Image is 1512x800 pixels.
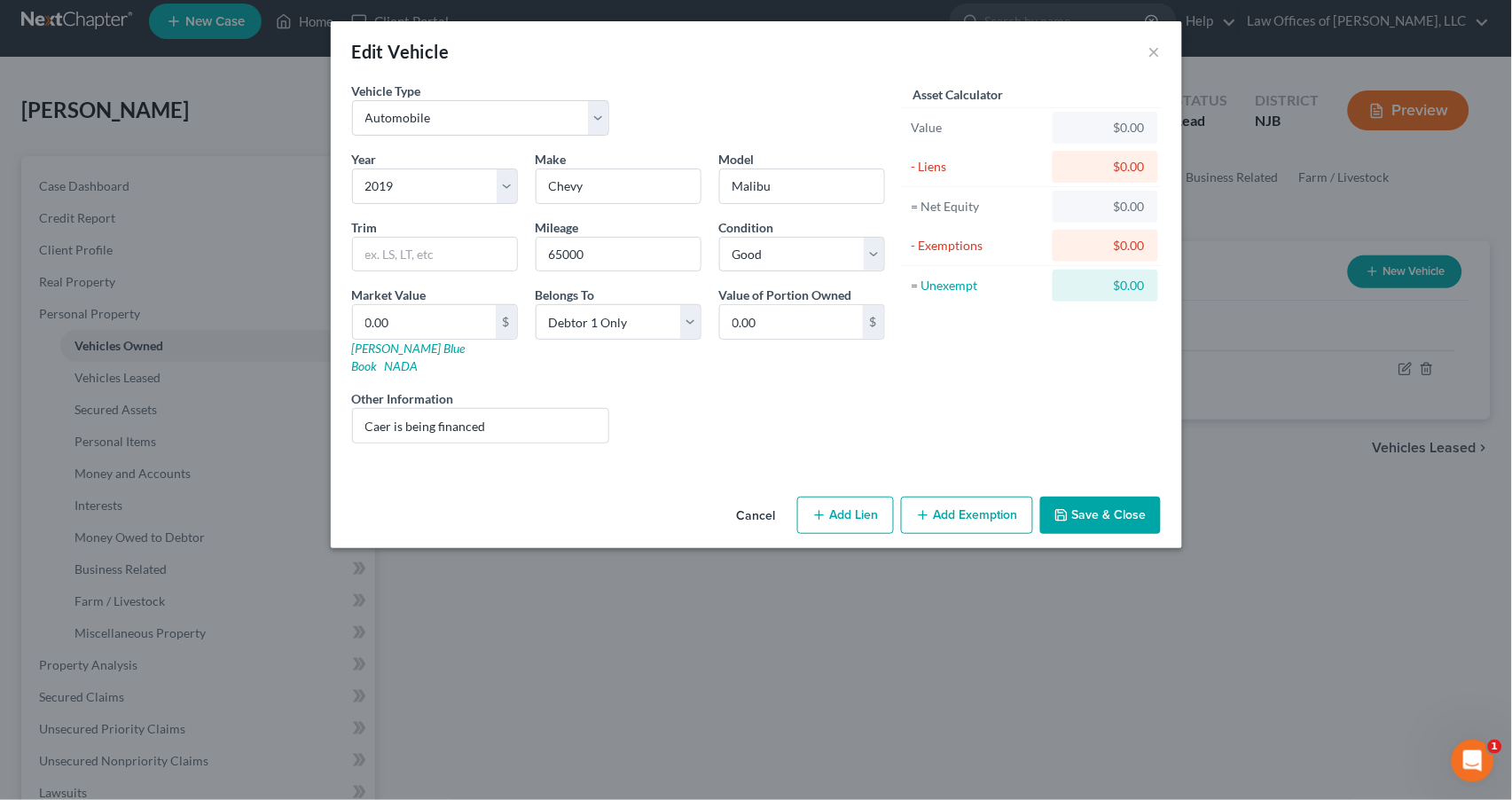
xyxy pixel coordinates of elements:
[353,305,496,339] input: 0.00
[719,218,774,237] label: Condition
[913,85,1004,104] label: Asset Calculator
[353,409,609,443] input: (optional)
[352,39,450,64] div: Edit Vehicle
[720,305,863,339] input: 0.00
[901,497,1033,534] button: Add Exemption
[352,341,466,373] a: [PERSON_NAME] Blue Book
[723,498,790,534] button: Cancel
[353,238,517,271] input: ex. LS, LT, etc
[912,277,1046,294] div: = Unexempt
[1067,119,1144,137] div: $0.00
[352,82,421,100] label: Vehicle Type
[352,389,454,408] label: Other Information
[536,287,595,302] span: Belongs To
[1067,237,1144,255] div: $0.00
[719,150,755,169] label: Model
[797,497,894,534] button: Add Lien
[1148,41,1161,62] button: ×
[496,305,517,339] div: $
[385,358,419,373] a: NADA
[1067,277,1144,294] div: $0.00
[352,150,377,169] label: Year
[537,238,701,271] input: --
[912,119,1046,137] div: Value
[536,152,567,167] span: Make
[1067,198,1144,216] div: $0.00
[1452,740,1494,782] iframe: Intercom live chat
[719,286,852,304] label: Value of Portion Owned
[536,218,579,237] label: Mileage
[352,286,427,304] label: Market Value
[720,169,884,203] input: ex. Altima
[912,198,1046,216] div: = Net Equity
[352,218,378,237] label: Trim
[1040,497,1161,534] button: Save & Close
[912,158,1046,176] div: - Liens
[1488,740,1502,754] span: 1
[1067,158,1144,176] div: $0.00
[863,305,884,339] div: $
[912,237,1046,255] div: - Exemptions
[537,169,701,203] input: ex. Nissan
